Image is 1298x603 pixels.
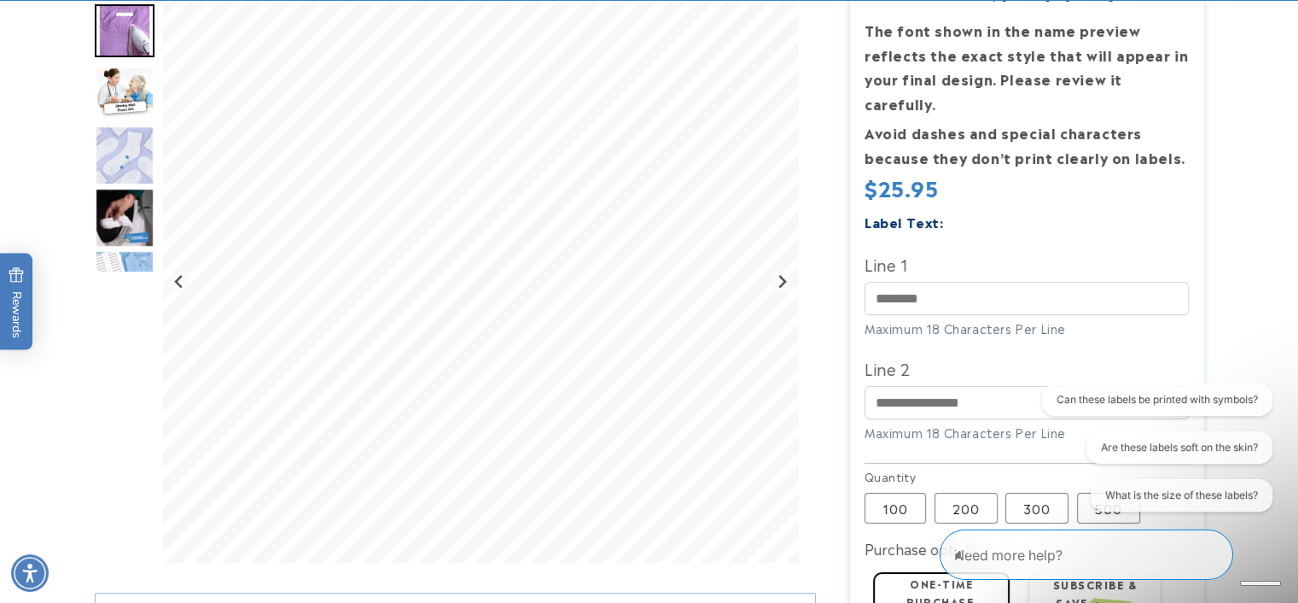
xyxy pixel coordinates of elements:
[864,538,981,559] label: Purchase options
[1005,493,1068,524] label: 300
[95,188,154,248] div: Go to slide 4
[168,271,191,294] button: Go to last slide
[1031,383,1281,526] iframe: Gorgias live chat conversation starters
[864,250,1189,278] label: Line 1
[864,424,1189,442] div: Maximum 18 Characters Per Line
[95,188,154,248] img: Nursing Home Iron-On - Label Land
[95,250,154,310] img: Nursing Home Iron-On - Label Land
[934,493,998,524] label: 200
[95,67,154,120] img: Nurse with an elderly woman and an iron on label
[864,122,1185,167] strong: Avoid dashes and special characters because they don’t print clearly on labels.
[864,468,917,485] legend: Quantity
[9,267,25,338] span: Rewards
[864,319,1189,337] div: Maximum 18 Characters Per Line
[864,212,944,231] label: Label Text:
[95,4,154,57] img: Iron on name label being ironed to shirt
[864,493,926,524] label: 100
[95,126,154,185] div: Go to slide 3
[11,554,49,592] div: Accessibility Menu
[940,523,1281,586] iframe: Gorgias Floating Chat
[864,354,1189,382] label: Line 2
[770,271,793,294] button: Next slide
[95,1,154,61] div: Go to slide 1
[864,20,1188,114] strong: The font shown in the name preview reflects the exact style that will appear in your final design...
[95,250,154,310] div: Go to slide 5
[95,63,154,123] div: Go to slide 2
[864,172,939,202] span: $25.95
[95,126,154,185] img: Nursing Home Iron-On - Label Land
